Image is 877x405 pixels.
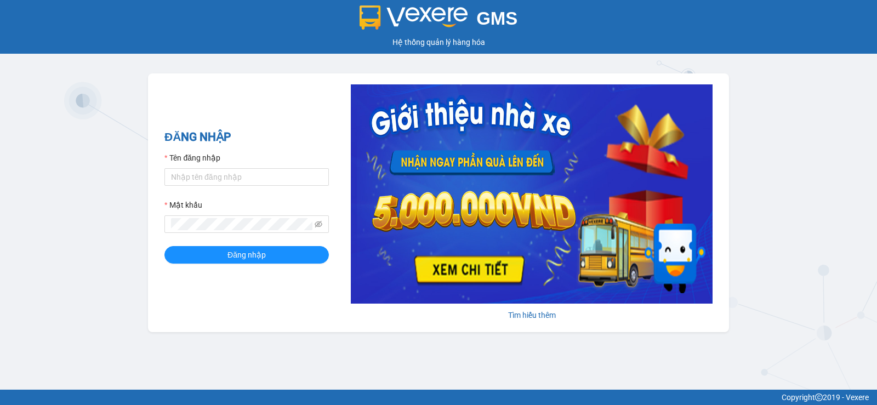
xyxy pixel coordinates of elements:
[351,84,713,304] img: banner-0
[164,128,329,146] h2: ĐĂNG NHẬP
[164,168,329,186] input: Tên đăng nhập
[476,8,517,28] span: GMS
[227,249,266,261] span: Đăng nhập
[815,393,823,401] span: copyright
[164,199,202,211] label: Mật khẩu
[164,152,220,164] label: Tên đăng nhập
[360,5,468,30] img: logo 2
[164,246,329,264] button: Đăng nhập
[315,220,322,228] span: eye-invisible
[8,391,869,403] div: Copyright 2019 - Vexere
[171,218,312,230] input: Mật khẩu
[351,309,713,321] div: Tìm hiểu thêm
[360,16,518,25] a: GMS
[3,36,874,48] div: Hệ thống quản lý hàng hóa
